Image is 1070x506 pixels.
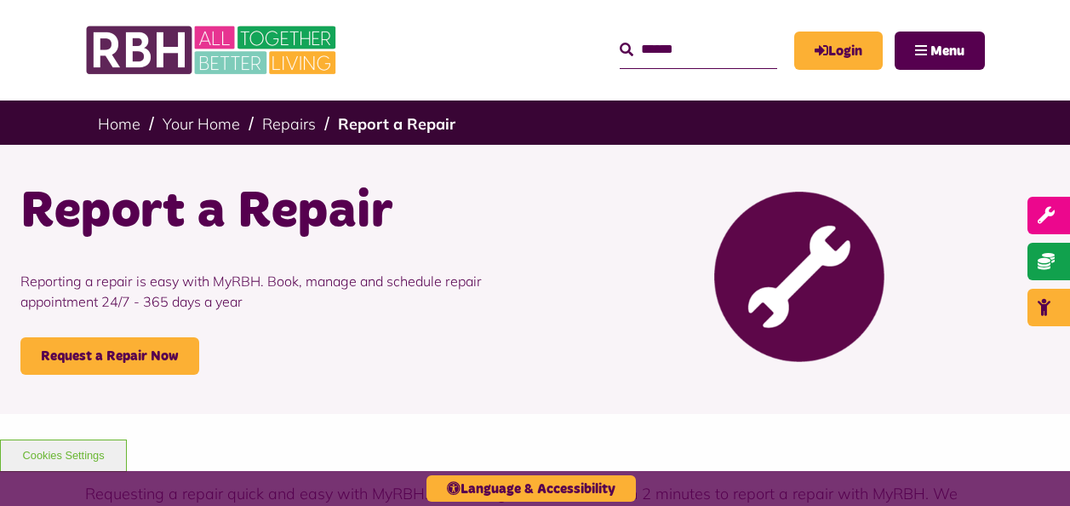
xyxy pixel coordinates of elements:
h1: Report a Repair [20,179,523,245]
a: MyRBH [794,32,883,70]
span: Menu [930,44,964,58]
a: Your Home [163,114,240,134]
a: Home [98,114,140,134]
button: Navigation [895,32,985,70]
iframe: Netcall Web Assistant for live chat [993,429,1070,506]
button: Language & Accessibility [426,475,636,502]
p: Reporting a repair is easy with MyRBH. Book, manage and schedule repair appointment 24/7 - 365 da... [20,245,523,337]
a: Request a Repair Now [20,337,199,375]
img: Report Repair [714,192,884,362]
a: Report a Repair [338,114,455,134]
a: Repairs [262,114,316,134]
img: RBH [85,17,340,83]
